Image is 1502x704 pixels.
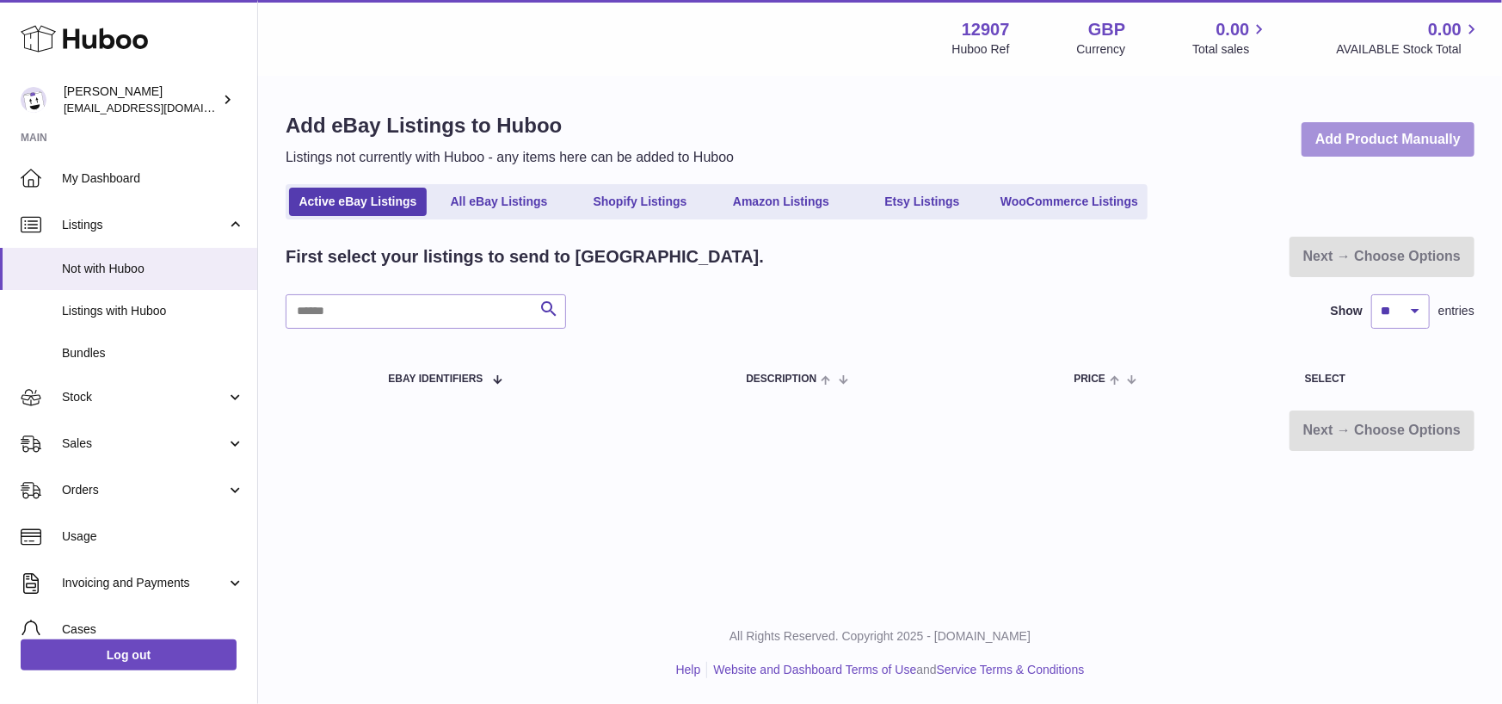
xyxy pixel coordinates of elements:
span: Orders [62,482,226,498]
span: Cases [62,621,244,638]
span: Not with Huboo [62,261,244,277]
span: Price [1074,374,1105,385]
a: Shopify Listings [571,188,709,216]
span: Stock [62,389,226,405]
span: 0.00 [1216,18,1250,41]
span: eBay Identifiers [388,374,483,385]
span: Invoicing and Payments [62,575,226,591]
span: Listings with Huboo [62,303,244,319]
label: Show [1331,303,1363,319]
span: Bundles [62,345,244,361]
p: Listings not currently with Huboo - any items here can be added to Huboo [286,148,734,167]
span: Usage [62,528,244,545]
a: All eBay Listings [430,188,568,216]
span: [EMAIL_ADDRESS][DOMAIN_NAME] [64,101,253,114]
strong: GBP [1088,18,1125,41]
a: Add Product Manually [1302,122,1474,157]
span: Sales [62,435,226,452]
div: Huboo Ref [952,41,1010,58]
span: Total sales [1192,41,1269,58]
li: and [707,662,1084,678]
span: AVAILABLE Stock Total [1336,41,1481,58]
strong: 12907 [962,18,1010,41]
img: internalAdmin-12907@internal.huboo.com [21,87,46,113]
a: Website and Dashboard Terms of Use [713,663,916,676]
p: All Rights Reserved. Copyright 2025 - [DOMAIN_NAME] [272,628,1488,645]
span: entries [1438,303,1474,319]
a: Amazon Listings [712,188,850,216]
span: My Dashboard [62,170,244,187]
span: Description [746,374,816,385]
div: Currency [1077,41,1126,58]
a: Active eBay Listings [289,188,427,216]
span: Listings [62,217,226,233]
div: [PERSON_NAME] [64,83,219,116]
a: WooCommerce Listings [994,188,1144,216]
a: 0.00 Total sales [1192,18,1269,58]
span: 0.00 [1428,18,1462,41]
div: Select [1305,374,1457,385]
a: Etsy Listings [853,188,991,216]
h2: First select your listings to send to [GEOGRAPHIC_DATA]. [286,245,764,269]
a: Help [676,663,701,676]
a: Service Terms & Conditions [937,663,1085,676]
h1: Add eBay Listings to Huboo [286,112,734,139]
a: Log out [21,639,237,670]
a: 0.00 AVAILABLE Stock Total [1336,18,1481,58]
